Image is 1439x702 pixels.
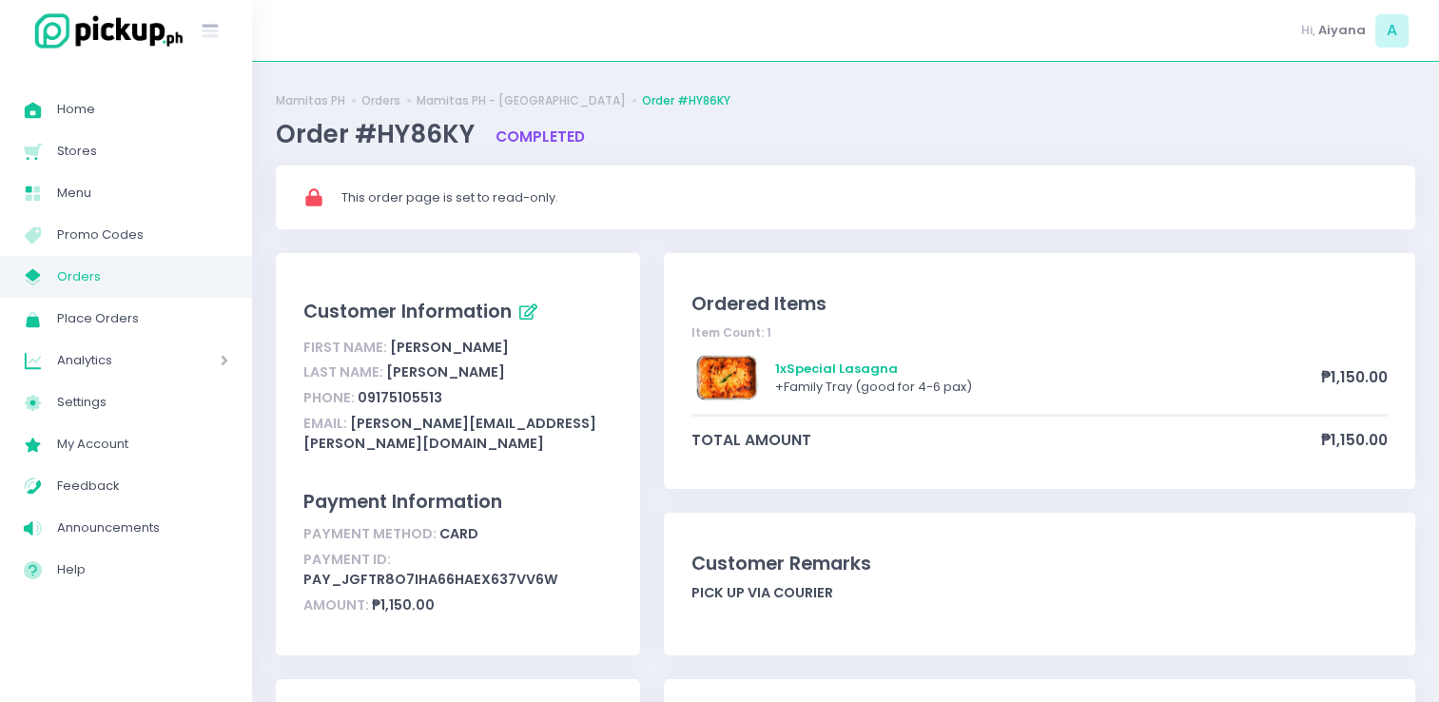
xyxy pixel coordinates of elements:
[57,139,228,164] span: Stores
[691,583,1388,603] div: Pick up via courier
[57,306,228,331] span: Place Orders
[417,92,626,109] a: Mamitas PH - [GEOGRAPHIC_DATA]
[1321,429,1388,451] span: ₱1,150.00
[303,388,355,407] span: Phone:
[303,595,369,614] span: Amount:
[276,117,480,151] span: Order #HY86KY
[303,385,612,411] div: 09175105513
[642,92,730,109] a: Order #HY86KY
[1301,21,1315,40] span: Hi,
[276,92,345,109] a: Mamitas PH
[303,362,383,381] span: Last Name:
[303,547,612,593] div: pay_jgftr8o7iHA66hAex637vV6W
[691,290,1388,318] div: Ordered Items
[341,188,1390,207] div: This order page is set to read-only.
[57,348,166,373] span: Analytics
[57,474,228,498] span: Feedback
[57,181,228,205] span: Menu
[303,593,612,618] div: ₱1,150.00
[303,550,391,569] span: Payment ID:
[303,297,612,329] div: Customer Information
[303,414,347,433] span: Email:
[1318,21,1366,40] span: Aiyana
[303,488,612,516] div: Payment Information
[303,361,612,386] div: [PERSON_NAME]
[496,127,585,146] span: completed
[303,338,387,357] span: First Name:
[691,429,1321,451] span: total amount
[691,324,1388,341] div: Item Count: 1
[57,264,228,289] span: Orders
[303,521,612,547] div: card
[303,335,612,361] div: [PERSON_NAME]
[691,550,1388,577] div: Customer Remarks
[24,10,185,51] img: logo
[1375,14,1409,48] span: A
[57,557,228,582] span: Help
[57,390,228,415] span: Settings
[303,524,437,543] span: Payment Method:
[57,516,228,540] span: Announcements
[303,411,612,457] div: [PERSON_NAME][EMAIL_ADDRESS][PERSON_NAME][DOMAIN_NAME]
[361,92,400,109] a: Orders
[57,432,228,457] span: My Account
[57,223,228,247] span: Promo Codes
[57,97,228,122] span: Home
